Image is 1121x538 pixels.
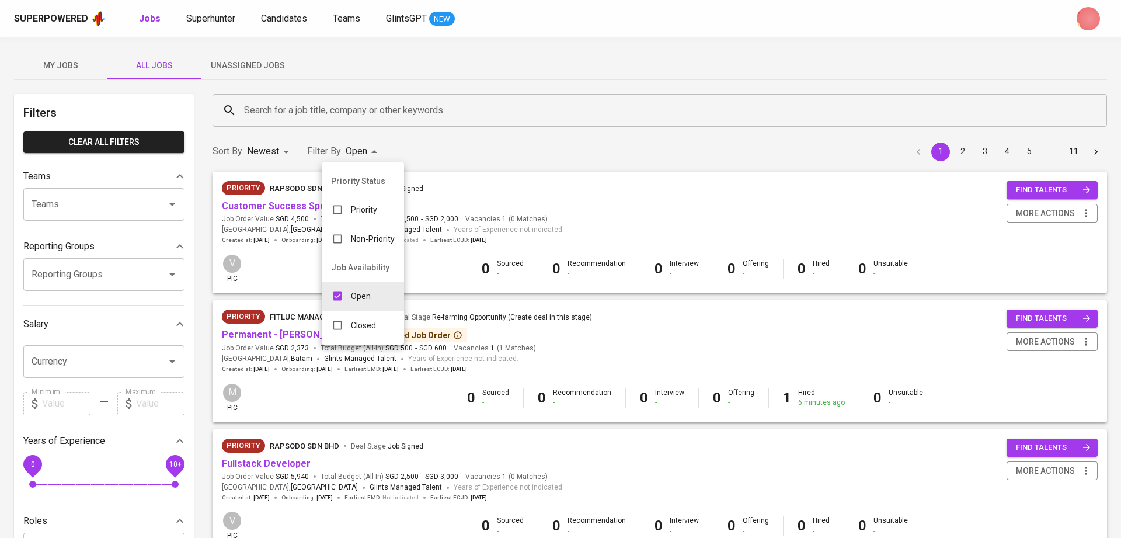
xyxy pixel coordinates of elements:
p: Open [351,290,371,302]
p: Closed [351,320,376,331]
p: Non-Priority [351,233,395,245]
p: Priority [351,204,377,216]
li: Job Availability [322,254,404,282]
li: Priority Status [322,167,404,195]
